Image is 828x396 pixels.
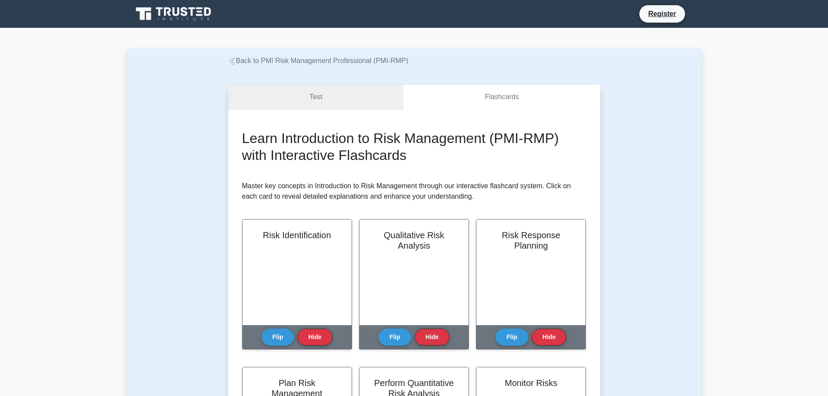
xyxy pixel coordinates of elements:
h2: Learn Introduction to Risk Management (PMI-RMP) with Interactive Flashcards [242,130,586,163]
button: Flip [379,329,411,346]
button: Flip [262,329,294,346]
a: Flashcards [403,85,600,110]
a: Back to PMI Risk Management Professional (PMI-RMP) [228,57,409,64]
h2: Risk Identification [253,230,341,240]
h2: Monitor Risks [487,378,575,388]
button: Hide [415,329,449,346]
button: Hide [532,329,566,346]
a: Register [643,8,681,19]
button: Hide [297,329,332,346]
h2: Qualitative Risk Analysis [370,230,458,251]
button: Flip [495,329,528,346]
a: Test [228,85,404,110]
p: Master key concepts in Introduction to Risk Management through our interactive flashcard system. ... [242,181,586,202]
h2: Risk Response Planning [487,230,575,251]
